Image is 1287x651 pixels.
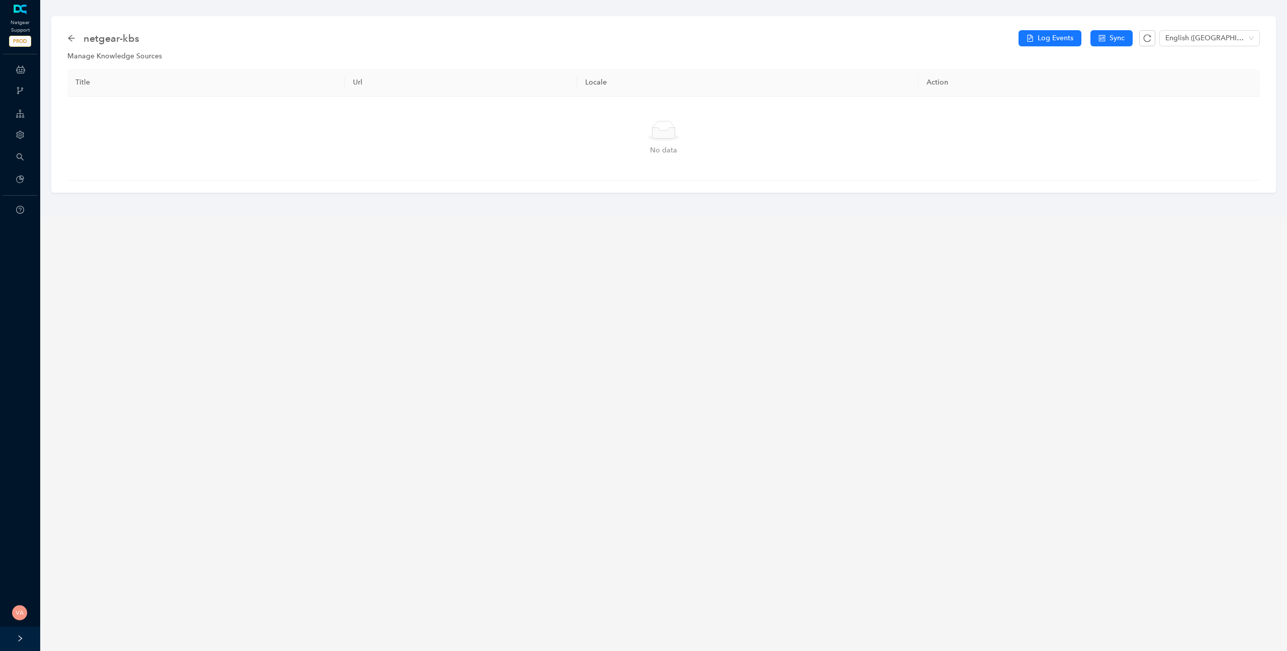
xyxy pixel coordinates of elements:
[83,30,139,46] span: netgear-kbs
[12,605,27,620] img: 5c5f7907468957e522fad195b8a1453a
[16,206,24,214] span: question-circle
[1090,30,1133,46] button: controlSync
[9,36,31,47] span: PROD
[1110,33,1125,44] span: Sync
[1038,33,1073,44] span: Log Events
[67,34,75,42] span: arrow-left
[16,131,24,139] span: setting
[16,153,24,161] span: search
[918,69,1260,97] th: Action
[1027,35,1034,42] span: file-text
[345,69,577,97] th: Url
[16,87,24,95] span: branches
[1098,35,1106,42] span: control
[67,69,345,97] th: Title
[1019,30,1081,46] button: file-textLog Events
[79,145,1248,156] div: No data
[1143,34,1151,42] span: reload
[67,51,1260,62] div: Manage Knowledge Sources
[1165,31,1254,46] span: English (United States)
[16,175,24,183] span: pie-chart
[67,34,75,43] div: back
[577,69,918,97] th: Locale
